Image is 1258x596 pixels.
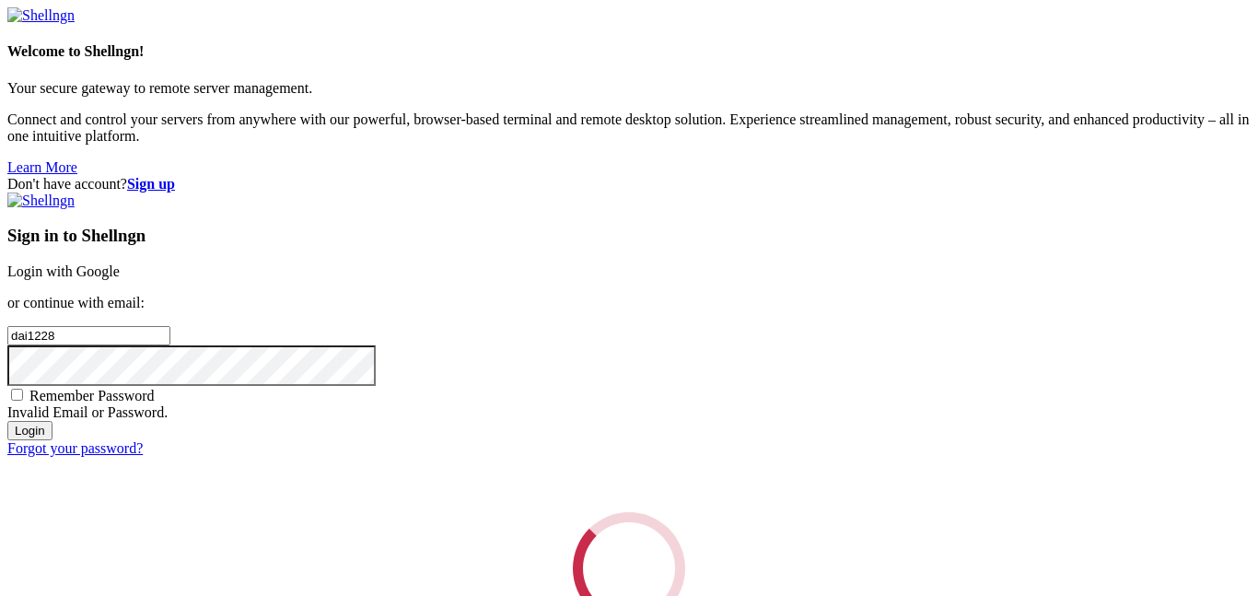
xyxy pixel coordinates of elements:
a: Sign up [127,176,175,192]
p: Connect and control your servers from anywhere with our powerful, browser-based terminal and remo... [7,111,1251,145]
input: Login [7,421,52,440]
h3: Sign in to Shellngn [7,226,1251,246]
a: Login with Google [7,263,120,279]
img: Shellngn [7,7,75,24]
span: Remember Password [29,388,155,403]
div: Don't have account? [7,176,1251,193]
a: Learn More [7,159,77,175]
p: or continue with email: [7,295,1251,311]
img: Shellngn [7,193,75,209]
a: Forgot your password? [7,440,143,456]
input: Email address [7,326,170,345]
h4: Welcome to Shellngn! [7,43,1251,60]
input: Remember Password [11,389,23,401]
div: Invalid Email or Password. [7,404,1251,421]
p: Your secure gateway to remote server management. [7,80,1251,97]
